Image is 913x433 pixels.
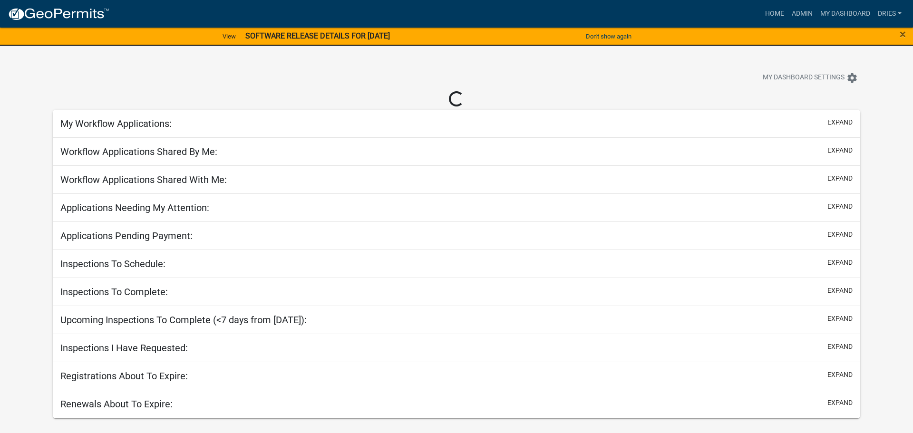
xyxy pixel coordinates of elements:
button: Close [900,29,906,40]
button: expand [827,117,853,127]
button: expand [827,258,853,268]
span: My Dashboard Settings [763,72,845,84]
h5: Workflow Applications Shared With Me: [60,174,227,185]
h5: Applications Pending Payment: [60,230,193,241]
h5: My Workflow Applications: [60,118,172,129]
button: expand [827,398,853,408]
h5: Workflow Applications Shared By Me: [60,146,217,157]
h5: Inspections To Complete: [60,286,168,298]
button: Don't show again [582,29,635,44]
h5: Renewals About To Expire: [60,398,173,410]
button: expand [827,173,853,183]
a: dries [874,5,905,23]
a: Admin [788,5,816,23]
button: expand [827,230,853,240]
a: Home [761,5,788,23]
a: View [219,29,240,44]
h5: Inspections To Schedule: [60,258,165,269]
i: settings [846,72,858,84]
span: × [900,28,906,41]
button: My Dashboard Settingssettings [755,68,865,87]
h5: Inspections I Have Requested: [60,342,188,354]
button: expand [827,286,853,296]
h5: Registrations About To Expire: [60,370,188,382]
button: expand [827,314,853,324]
button: expand [827,145,853,155]
a: My Dashboard [816,5,874,23]
button: expand [827,370,853,380]
h5: Applications Needing My Attention: [60,202,209,213]
button: expand [827,202,853,212]
button: expand [827,342,853,352]
strong: SOFTWARE RELEASE DETAILS FOR [DATE] [245,31,390,40]
h5: Upcoming Inspections To Complete (<7 days from [DATE]): [60,314,307,326]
